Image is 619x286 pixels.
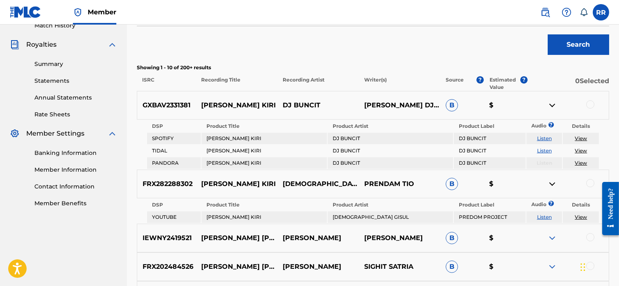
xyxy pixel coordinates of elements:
[563,199,599,211] th: Details
[580,8,588,16] div: Notifications
[575,148,587,154] a: View
[202,120,327,132] th: Product Title
[34,77,117,85] a: Statements
[147,211,201,223] td: YOUTUBE
[10,129,20,138] img: Member Settings
[10,6,41,18] img: MLC Logo
[196,233,277,243] p: [PERSON_NAME] [PERSON_NAME]
[526,201,536,208] p: Audio
[537,214,552,220] a: Listen
[490,76,520,91] p: Estimated Value
[484,100,527,110] p: $
[137,179,196,189] p: FRX282288302
[277,76,359,91] p: Recording Artist
[34,60,117,68] a: Summary
[277,179,359,189] p: [DEMOGRAPHIC_DATA] GISUL
[137,76,195,91] p: ISRC
[277,262,359,272] p: [PERSON_NAME]
[520,76,528,84] span: ?
[540,7,550,17] img: search
[562,7,571,17] img: help
[137,233,196,243] p: IEWNY2419521
[359,76,440,91] p: Writer(s)
[195,76,277,91] p: Recording Title
[446,232,458,244] span: B
[446,178,458,190] span: B
[328,133,453,144] td: DJ BUNCIT
[34,149,117,157] a: Banking Information
[359,262,440,272] p: SIGHIT SATRIA
[575,135,587,141] a: View
[454,145,526,157] td: DJ BUNCIT
[454,199,526,211] th: Product Label
[137,262,196,272] p: FRX202484526
[328,145,453,157] td: DJ BUNCIT
[10,40,20,50] img: Royalties
[328,120,453,132] th: Product Artist
[277,100,359,110] p: DJ BUNCIT
[575,214,587,220] a: View
[147,157,201,169] td: PANDORA
[107,40,117,50] img: expand
[476,76,484,84] span: ?
[578,247,619,286] iframe: Chat Widget
[202,199,327,211] th: Product Title
[328,211,453,223] td: [DEMOGRAPHIC_DATA] GISUL
[548,34,609,55] button: Search
[202,211,327,223] td: [PERSON_NAME] KIRI
[359,233,440,243] p: [PERSON_NAME]
[34,110,117,119] a: Rate Sheets
[137,64,609,71] p: Showing 1 - 10 of 200+ results
[526,159,562,167] p: Listen
[454,133,526,144] td: DJ BUNCIT
[202,133,327,144] td: [PERSON_NAME] KIRI
[26,129,84,138] span: Member Settings
[563,120,599,132] th: Details
[34,93,117,102] a: Annual Statements
[446,76,464,91] p: Source
[593,4,609,20] div: User Menu
[454,120,526,132] th: Product Label
[107,129,117,138] img: expand
[484,179,527,189] p: $
[484,233,527,243] p: $
[196,262,277,272] p: [PERSON_NAME] [PERSON_NAME]
[526,122,536,129] p: Audio
[446,261,458,273] span: B
[277,233,359,243] p: [PERSON_NAME]
[359,179,440,189] p: PRENDAM TIO
[547,100,557,110] img: contract
[147,133,201,144] td: SPOTIFY
[202,145,327,157] td: [PERSON_NAME] KIRI
[359,100,440,110] p: [PERSON_NAME] DJAJANATA ISHAK
[196,179,277,189] p: [PERSON_NAME] KIRI
[26,40,57,50] span: Royalties
[484,262,527,272] p: $
[537,148,552,154] a: Listen
[34,182,117,191] a: Contact Information
[547,262,557,272] img: expand
[147,145,201,157] td: TIDAL
[202,157,327,169] td: [PERSON_NAME] KIRI
[454,157,526,169] td: DJ BUNCIT
[537,135,552,141] a: Listen
[547,179,557,189] img: contract
[137,100,196,110] p: GXBAV2331381
[147,120,201,132] th: DSP
[196,100,277,110] p: [PERSON_NAME] KIRI
[596,176,619,242] iframe: Resource Center
[34,21,117,30] a: Match History
[528,76,609,91] p: 0 Selected
[575,160,587,166] a: View
[73,7,83,17] img: Top Rightsholder
[580,255,585,279] div: Drag
[454,211,526,223] td: PREDOM PROJECT
[34,166,117,174] a: Member Information
[537,4,553,20] a: Public Search
[34,199,117,208] a: Member Benefits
